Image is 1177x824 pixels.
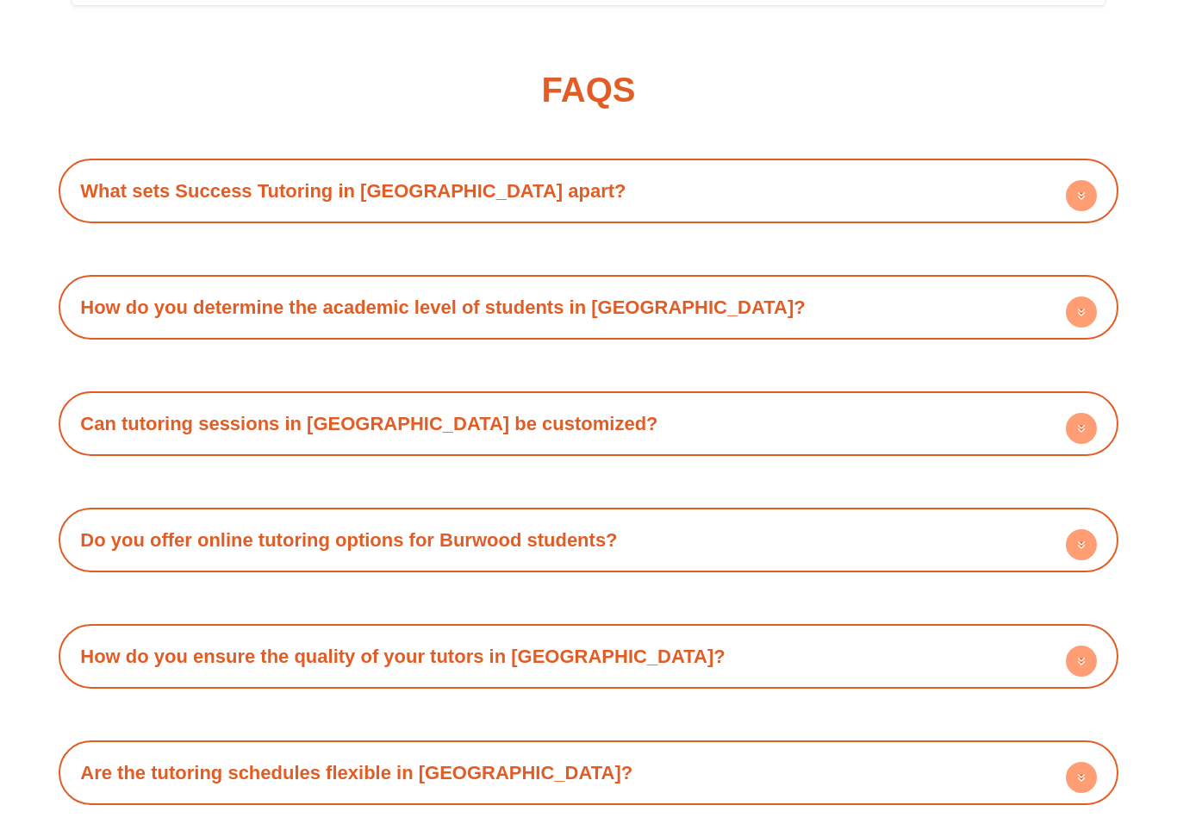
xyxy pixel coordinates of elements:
a: Do you offer online tutoring options for Burwood students? [80,529,617,551]
div: How do you ensure the quality of your tutors in [GEOGRAPHIC_DATA]? [67,633,1109,680]
a: Can tutoring sessions in [GEOGRAPHIC_DATA] be customized? [80,413,657,434]
a: How do you ensure the quality of your tutors in [GEOGRAPHIC_DATA]? [80,646,725,667]
a: What sets Success Tutoring in [GEOGRAPHIC_DATA] apart? [80,180,626,202]
a: How do you determine the academic level of students in [GEOGRAPHIC_DATA]? [80,297,805,318]
iframe: Chat Widget [881,629,1177,824]
div: How do you determine the academic level of students in [GEOGRAPHIC_DATA]? [67,284,1109,331]
div: Do you offer online tutoring options for Burwood students? [67,516,1109,564]
h2: FAQS [542,72,636,107]
div: Are the tutoring schedules flexible in [GEOGRAPHIC_DATA]? [67,749,1109,796]
a: Are the tutoring schedules flexible in [GEOGRAPHIC_DATA]? [80,762,632,783]
div: Can tutoring sessions in [GEOGRAPHIC_DATA] be customized? [67,400,1109,447]
div: What sets Success Tutoring in [GEOGRAPHIC_DATA] apart? [67,167,1109,215]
